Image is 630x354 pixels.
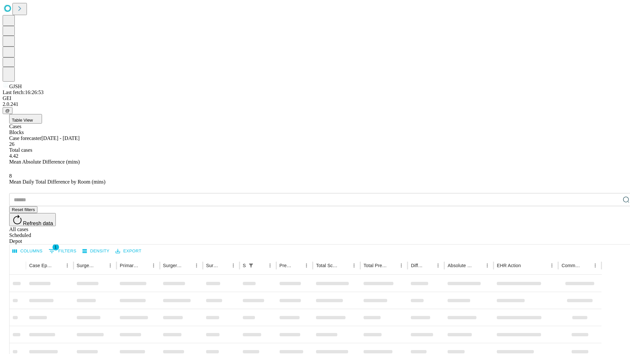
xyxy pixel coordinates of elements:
button: Menu [591,261,600,270]
div: 1 active filter [246,261,256,270]
span: Mean Absolute Difference (mins) [9,159,80,165]
span: 26 [9,141,14,147]
div: Surgery Name [163,263,182,268]
button: Sort [96,261,106,270]
button: Menu [149,261,158,270]
span: Refresh data [23,221,53,226]
button: Sort [424,261,433,270]
div: Predicted In Room Duration [280,263,292,268]
button: Menu [192,261,201,270]
span: Reset filters [12,207,35,212]
span: GJSH [9,84,22,89]
button: Menu [483,261,492,270]
div: Surgery Date [206,263,219,268]
button: Menu [265,261,275,270]
span: Last fetch: 16:26:53 [3,89,44,95]
button: Menu [106,261,115,270]
div: Surgeon Name [77,263,96,268]
button: Sort [581,261,591,270]
div: Total Scheduled Duration [316,263,340,268]
button: Density [81,246,111,256]
button: Sort [256,261,265,270]
div: GEI [3,95,627,101]
span: 4.42 [9,153,18,159]
button: Sort [140,261,149,270]
div: Absolute Difference [448,263,473,268]
button: Menu [433,261,443,270]
div: Primary Service [120,263,139,268]
button: Reset filters [9,206,37,213]
div: Total Predicted Duration [364,263,387,268]
button: Sort [521,261,531,270]
div: EHR Action [497,263,521,268]
button: Refresh data [9,213,56,226]
button: Menu [229,261,238,270]
button: Select columns [11,246,44,256]
span: @ [5,108,10,113]
button: Table View [9,114,42,124]
button: Menu [349,261,359,270]
button: Sort [473,261,483,270]
button: Sort [220,261,229,270]
button: Menu [302,261,311,270]
button: Show filters [47,246,78,256]
button: Sort [293,261,302,270]
button: Menu [547,261,556,270]
button: Sort [388,261,397,270]
div: Case Epic Id [29,263,53,268]
button: Show filters [246,261,256,270]
button: Menu [63,261,72,270]
span: Case forecaster [9,135,41,141]
div: Comments [561,263,580,268]
span: Mean Daily Total Difference by Room (mins) [9,179,105,185]
button: Sort [53,261,63,270]
span: 8 [9,173,12,179]
span: Table View [12,118,33,123]
span: 1 [52,244,59,250]
button: Sort [183,261,192,270]
div: Scheduled In Room Duration [243,263,246,268]
span: [DATE] - [DATE] [41,135,79,141]
button: @ [3,107,12,114]
button: Export [114,246,143,256]
div: 2.0.241 [3,101,627,107]
span: Total cases [9,147,32,153]
button: Menu [397,261,406,270]
div: Difference [411,263,424,268]
button: Sort [340,261,349,270]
